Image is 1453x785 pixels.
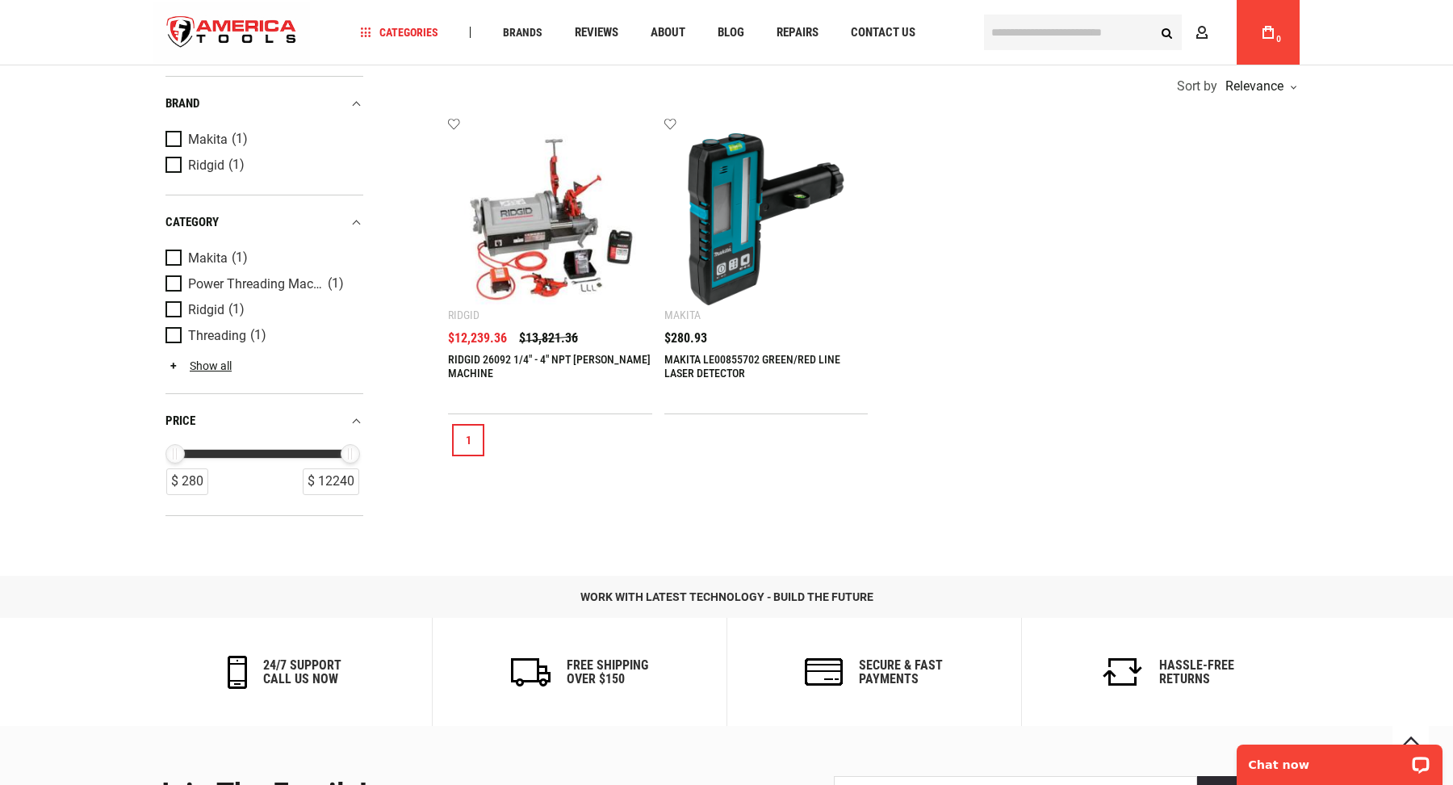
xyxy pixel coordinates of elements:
span: (1) [232,132,248,146]
a: Show all [165,359,232,372]
span: Power Threading Machines [188,277,324,292]
span: (1) [328,277,344,291]
img: MAKITA LE00855702 GREEN/RED LINE LASER DETECTOR [680,133,852,305]
span: Ridgid [188,303,224,317]
a: Contact Us [844,22,923,44]
button: Search [1151,17,1182,48]
a: store logo [153,2,310,63]
div: $ 280 [166,468,208,495]
span: Blog [718,27,744,39]
a: Reviews [567,22,626,44]
a: Blog [710,22,752,44]
div: category [165,212,363,233]
a: 1 [452,424,484,456]
a: Ridgid (1) [165,301,359,319]
a: About [643,22,693,44]
div: Ridgid [448,309,479,321]
a: Brands [496,22,550,44]
h6: Hassle-Free Returns [1159,658,1234,686]
img: RIDGID 26092 1/4 [464,133,636,305]
span: Ridgid [188,158,224,173]
a: Ridgid (1) [165,157,359,174]
a: Makita (1) [165,250,359,267]
a: Repairs [769,22,826,44]
img: America Tools [153,2,310,63]
span: 0 [1276,35,1281,44]
span: Brands [503,27,542,38]
span: Repairs [777,27,819,39]
h6: Free Shipping Over $150 [567,658,648,686]
span: Sort by [1177,80,1217,93]
h6: 24/7 support call us now [263,658,341,686]
div: price [165,410,363,432]
a: Makita (1) [165,131,359,149]
div: Makita [664,309,701,321]
div: $ 12240 [303,468,359,495]
a: Threading (1) [165,327,359,345]
span: (1) [232,251,248,265]
span: $280.93 [664,332,707,345]
span: Makita [188,251,228,266]
span: (1) [228,303,245,317]
span: $13,821.36 [519,332,578,345]
span: (1) [250,329,266,342]
div: Product Filters [165,76,363,516]
span: Contact Us [851,27,915,39]
div: Relevance [1221,80,1296,93]
a: Categories [354,22,446,44]
a: RIDGID 26092 1/4" - 4" NPT [PERSON_NAME] MACHINE [448,353,651,380]
span: Reviews [575,27,618,39]
a: MAKITA LE00855702 GREEN/RED LINE LASER DETECTOR [664,353,840,380]
span: $12,239.36 [448,332,507,345]
a: Power Threading Machines (1) [165,275,359,293]
span: Threading [188,329,246,343]
div: Brand [165,93,363,115]
span: About [651,27,685,39]
iframe: LiveChat chat widget [1226,734,1453,785]
span: (1) [228,158,245,172]
span: Categories [361,27,438,38]
span: Makita [188,132,228,147]
h6: secure & fast payments [859,658,943,686]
